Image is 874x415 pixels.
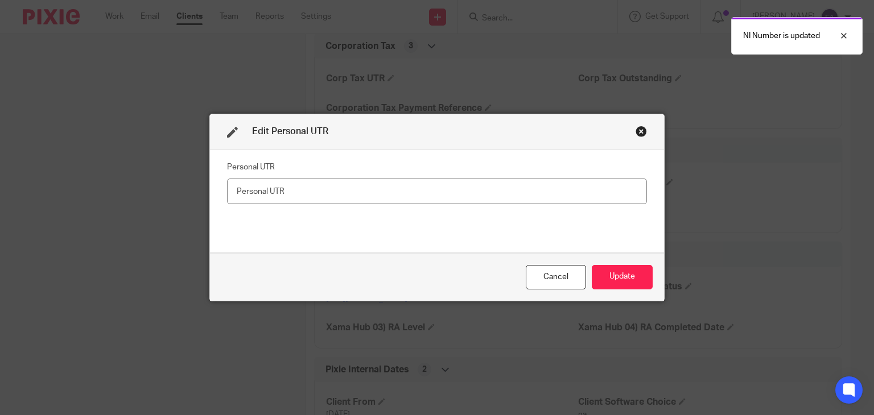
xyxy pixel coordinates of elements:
[252,127,328,136] span: Edit Personal UTR
[592,265,653,289] button: Update
[526,265,586,289] div: Close this dialog window
[636,126,647,137] div: Close this dialog window
[227,161,275,173] label: Personal UTR
[743,30,820,42] p: NI Number is updated
[227,179,647,204] input: Personal UTR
